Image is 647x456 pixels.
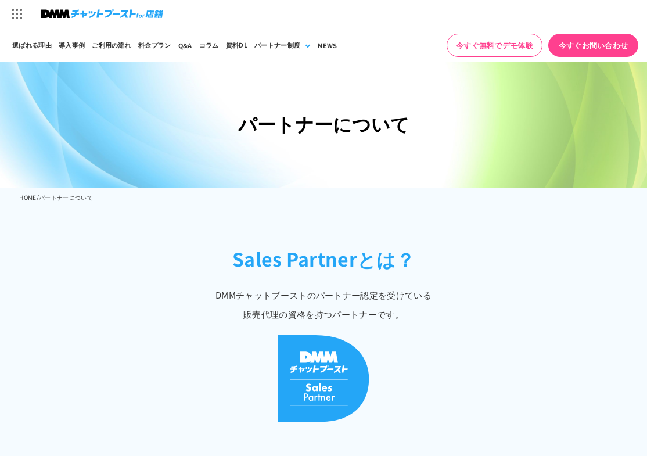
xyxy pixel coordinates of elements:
a: コラム [196,28,222,62]
a: 選ばれる理由 [9,28,55,62]
a: 今すぐ無料でデモ体験 [447,34,542,57]
a: 資料DL [222,28,251,62]
img: DMMチャットブースト Sales Partner [278,335,369,422]
img: サービス [2,2,31,26]
a: 今すぐお問い合わせ [548,34,638,57]
img: チャットブーストfor店舗 [41,6,163,22]
li: / [37,191,39,204]
a: ご利用の流れ [88,28,135,62]
a: 料金プラン [135,28,175,62]
h1: パートナーについて [19,110,627,138]
a: HOME [19,193,36,202]
div: パートナー制度 [254,40,300,50]
li: パートナーについて [39,191,93,204]
a: 導入事例 [55,28,88,62]
a: NEWS [314,28,340,62]
a: Q&A [175,28,196,62]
